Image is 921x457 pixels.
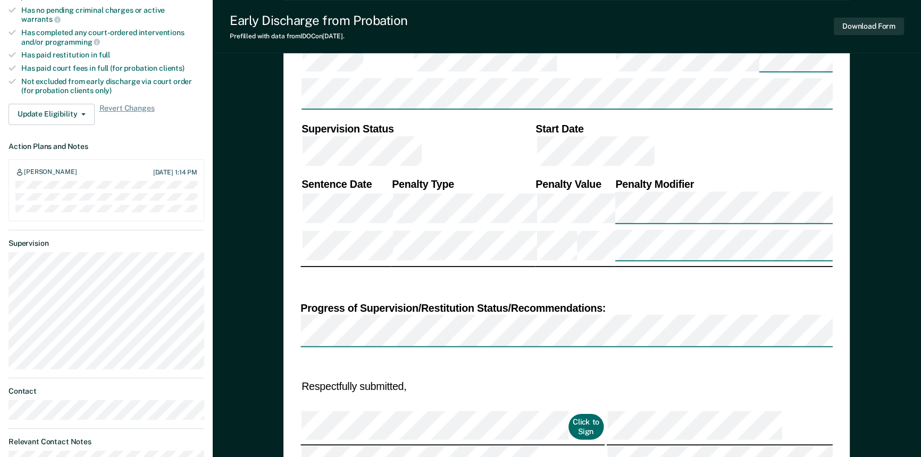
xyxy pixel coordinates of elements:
[300,122,534,136] th: Supervision Status
[535,122,833,136] th: Start Date
[159,64,185,72] span: clients)
[153,169,197,176] div: [DATE] 1:14 PM
[230,13,408,28] div: Early Discharge from Probation
[21,28,204,46] div: Has completed any court-ordered interventions and/or
[9,142,204,151] dt: Action Plans and Notes
[9,104,95,125] button: Update Eligibility
[95,86,112,95] span: only)
[45,38,100,46] span: programming
[300,301,832,315] div: Progress of Supervision/Restitution Status/Recommendations:
[834,18,904,35] button: Download Form
[21,6,204,24] div: Has no pending criminal charges or active
[300,178,391,192] th: Sentence Date
[535,178,615,192] th: Penalty Value
[230,32,408,40] div: Prefilled with data from IDOC on [DATE] .
[391,178,535,192] th: Penalty Type
[24,168,77,177] div: [PERSON_NAME]
[9,239,204,248] dt: Supervision
[9,387,204,396] dt: Contact
[615,178,833,192] th: Penalty Modifier
[9,437,204,446] dt: Relevant Contact Notes
[21,51,204,60] div: Has paid restitution in
[99,104,154,125] span: Revert Changes
[21,64,204,73] div: Has paid court fees in full (for probation
[99,51,110,59] span: full
[300,379,605,394] td: Respectfully submitted,
[21,15,61,23] span: warrants
[21,77,204,95] div: Not excluded from early discharge via court order (for probation clients
[568,414,605,440] button: Click to Sign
